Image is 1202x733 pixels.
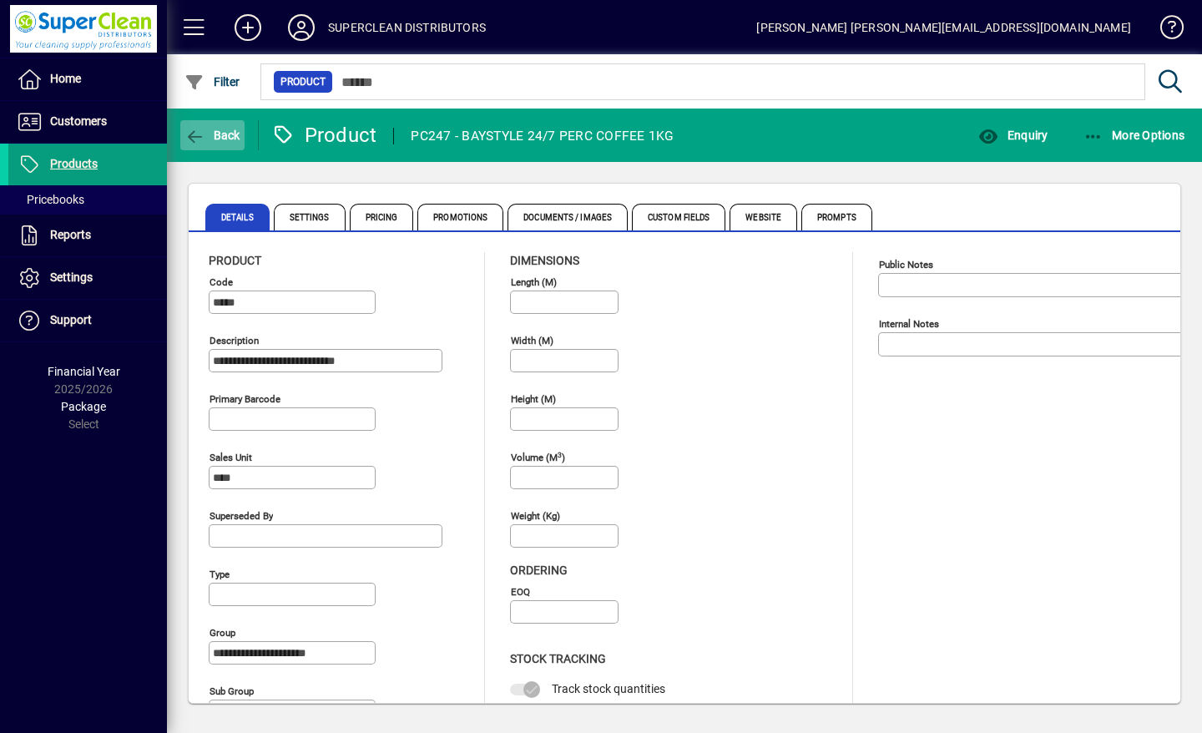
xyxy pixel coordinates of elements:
button: Filter [180,67,245,97]
div: SUPERCLEAN DISTRIBUTORS [328,14,486,41]
button: More Options [1079,120,1189,150]
app-page-header-button: Back [167,120,259,150]
span: Track stock quantities [552,682,665,695]
button: Enquiry [974,120,1052,150]
span: Support [50,313,92,326]
button: Profile [275,13,328,43]
div: PC247 - BAYSTYLE 24/7 PERC COFFEE 1KG [411,123,674,149]
span: Documents / Images [508,204,628,230]
button: Back [180,120,245,150]
span: Back [184,129,240,142]
mat-label: Type [210,569,230,580]
span: Package [61,400,106,413]
button: Add [221,13,275,43]
mat-label: Height (m) [511,393,556,405]
span: Product [280,73,326,90]
mat-label: Superseded by [210,510,273,522]
a: Reports [8,215,167,256]
a: Customers [8,101,167,143]
mat-label: Code [210,276,233,288]
span: Custom Fields [632,204,725,230]
mat-label: EOQ [511,586,530,598]
span: Reports [50,228,91,241]
mat-label: Length (m) [511,276,557,288]
a: Support [8,300,167,341]
mat-label: Primary barcode [210,393,280,405]
div: [PERSON_NAME] [PERSON_NAME][EMAIL_ADDRESS][DOMAIN_NAME] [756,14,1131,41]
a: Pricebooks [8,185,167,214]
span: Settings [50,270,93,284]
span: Enquiry [978,129,1048,142]
span: More Options [1083,129,1185,142]
mat-label: Group [210,627,235,639]
sup: 3 [558,450,562,458]
span: Ordering [510,564,568,577]
mat-label: Sub group [210,685,254,697]
mat-label: Weight (Kg) [511,510,560,522]
a: Home [8,58,167,100]
span: Promotions [417,204,503,230]
span: Settings [274,204,346,230]
mat-label: Volume (m ) [511,452,565,463]
span: Details [205,204,270,230]
span: Prompts [801,204,872,230]
mat-label: Width (m) [511,335,553,346]
div: Product [271,122,377,149]
span: Products [50,157,98,170]
span: Pricebooks [17,193,84,206]
span: Pricing [350,204,414,230]
span: Product [209,254,261,267]
mat-label: Description [210,335,259,346]
a: Settings [8,257,167,299]
a: Knowledge Base [1148,3,1181,58]
mat-label: Public Notes [879,259,933,270]
span: Filter [184,75,240,88]
span: Home [50,72,81,85]
span: Financial Year [48,365,120,378]
span: Customers [50,114,107,128]
span: Website [730,204,797,230]
mat-label: Sales unit [210,452,252,463]
span: Stock Tracking [510,652,606,665]
mat-label: Internal Notes [879,318,939,330]
span: Dimensions [510,254,579,267]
